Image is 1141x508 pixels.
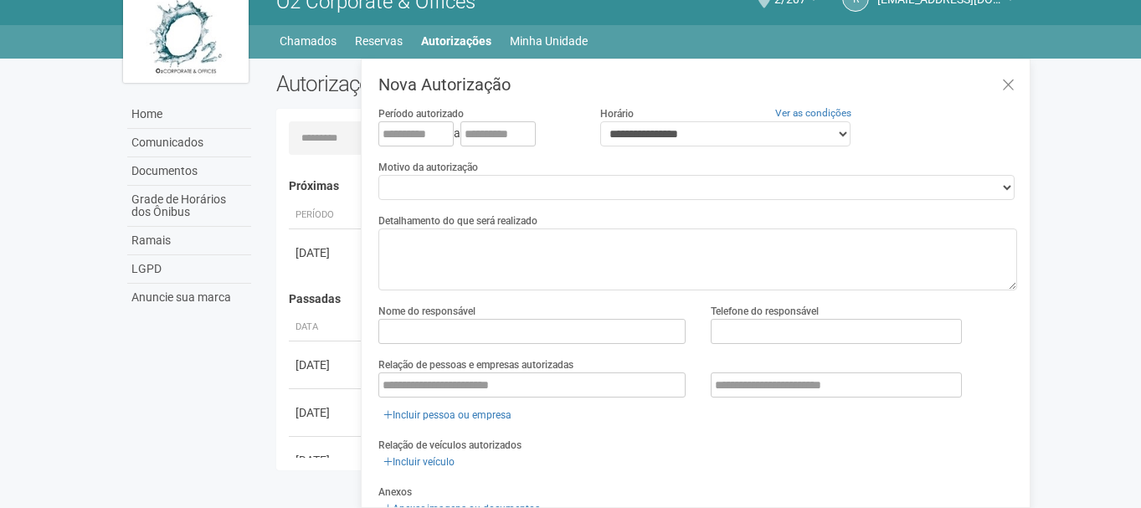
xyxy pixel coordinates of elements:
[127,227,251,255] a: Ramais
[378,213,537,228] label: Detalhamento do que será realizado
[289,202,364,229] th: Período
[711,304,819,319] label: Telefone do responsável
[289,314,364,341] th: Data
[378,453,460,471] a: Incluir veículo
[378,357,573,372] label: Relação de pessoas e empresas autorizadas
[296,404,357,421] div: [DATE]
[378,438,522,453] label: Relação de veículos autorizados
[127,157,251,186] a: Documentos
[378,406,517,424] a: Incluir pessoa ou empresa
[276,71,635,96] h2: Autorizações
[355,29,403,53] a: Reservas
[421,29,491,53] a: Autorizações
[289,293,1006,305] h4: Passadas
[296,244,357,261] div: [DATE]
[600,106,634,121] label: Horário
[378,160,478,175] label: Motivo da autorização
[378,106,464,121] label: Período autorizado
[378,76,1017,93] h3: Nova Autorização
[378,121,574,146] div: a
[127,255,251,284] a: LGPD
[378,304,475,319] label: Nome do responsável
[296,357,357,373] div: [DATE]
[127,284,251,311] a: Anuncie sua marca
[510,29,588,53] a: Minha Unidade
[378,485,412,500] label: Anexos
[127,100,251,129] a: Home
[127,186,251,227] a: Grade de Horários dos Ônibus
[280,29,337,53] a: Chamados
[127,129,251,157] a: Comunicados
[775,107,851,119] a: Ver as condições
[296,452,357,469] div: [DATE]
[289,180,1006,192] h4: Próximas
